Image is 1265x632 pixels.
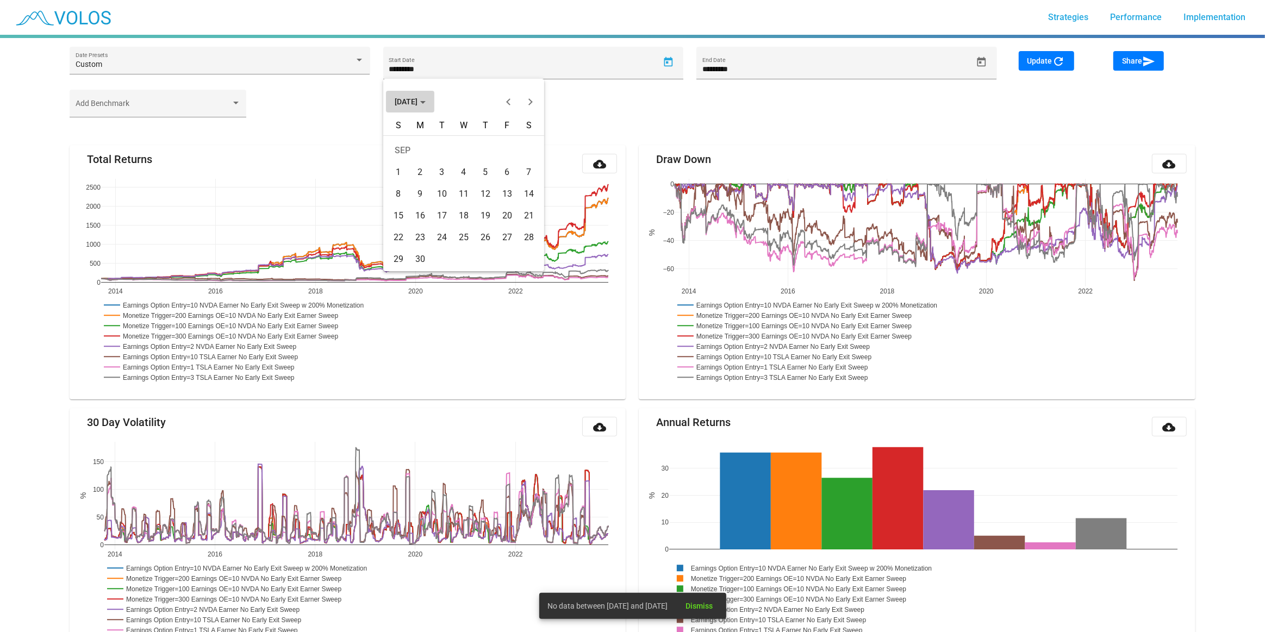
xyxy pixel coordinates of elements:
[389,206,408,226] div: 15
[476,206,495,226] div: 19
[410,228,430,247] div: 23
[518,183,540,205] td: September 14, 2024
[518,120,540,135] th: Saturday
[432,184,452,204] div: 10
[410,162,430,182] div: 2
[386,91,434,112] button: Choose month and year
[454,206,473,226] div: 18
[388,205,409,227] td: September 15, 2024
[432,228,452,247] div: 24
[496,120,518,135] th: Friday
[497,206,517,226] div: 20
[498,91,520,112] button: Previous month
[475,183,496,205] td: September 12, 2024
[496,227,518,248] td: September 27, 2024
[518,205,540,227] td: September 21, 2024
[476,228,495,247] div: 26
[518,161,540,183] td: September 7, 2024
[453,205,475,227] td: September 18, 2024
[432,206,452,226] div: 17
[410,249,430,269] div: 30
[409,183,431,205] td: September 9, 2024
[453,120,475,135] th: Wednesday
[497,184,517,204] div: 13
[496,183,518,205] td: September 13, 2024
[410,184,430,204] div: 9
[453,161,475,183] td: September 4, 2024
[409,248,431,270] td: September 30, 2024
[431,183,453,205] td: September 10, 2024
[388,120,409,135] th: Sunday
[475,120,496,135] th: Thursday
[475,205,496,227] td: September 19, 2024
[388,161,409,183] td: September 1, 2024
[388,183,409,205] td: September 8, 2024
[432,162,452,182] div: 3
[519,228,539,247] div: 28
[389,249,408,269] div: 29
[475,227,496,248] td: September 26, 2024
[453,227,475,248] td: September 25, 2024
[431,205,453,227] td: September 17, 2024
[453,183,475,205] td: September 11, 2024
[389,184,408,204] div: 8
[497,228,517,247] div: 27
[519,206,539,226] div: 21
[395,97,426,106] span: [DATE]
[496,205,518,227] td: September 20, 2024
[454,184,473,204] div: 11
[409,205,431,227] td: September 16, 2024
[519,184,539,204] div: 14
[409,227,431,248] td: September 23, 2024
[388,227,409,248] td: September 22, 2024
[519,162,539,182] div: 7
[454,228,473,247] div: 25
[410,206,430,226] div: 16
[409,120,431,135] th: Monday
[409,161,431,183] td: September 2, 2024
[497,162,517,182] div: 6
[431,227,453,248] td: September 24, 2024
[496,161,518,183] td: September 6, 2024
[454,162,473,182] div: 4
[476,162,495,182] div: 5
[389,162,408,182] div: 1
[475,161,496,183] td: September 5, 2024
[389,228,408,247] div: 22
[520,91,541,112] button: Next month
[476,184,495,204] div: 12
[518,227,540,248] td: September 28, 2024
[388,248,409,270] td: September 29, 2024
[431,120,453,135] th: Tuesday
[388,140,540,161] td: SEP
[431,161,453,183] td: September 3, 2024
